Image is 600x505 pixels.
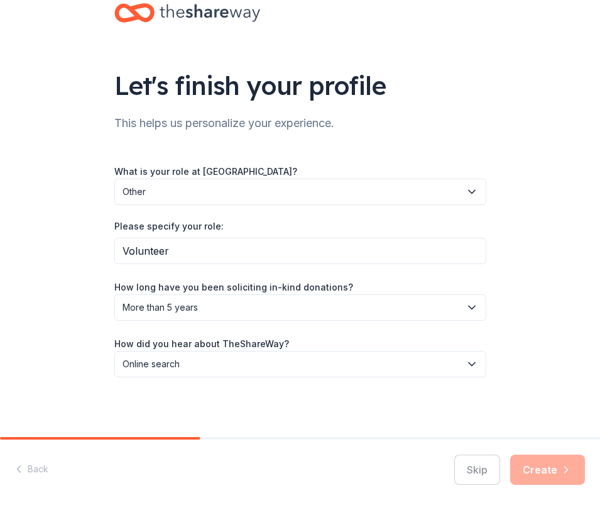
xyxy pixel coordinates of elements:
[123,357,461,372] span: Online search
[123,300,461,315] span: More than 5 years
[114,338,289,350] label: How did you hear about TheShareWay?
[114,351,486,377] button: Online search
[114,179,486,205] button: Other
[114,281,353,294] label: How long have you been soliciting in-kind donations?
[114,68,486,103] div: Let's finish your profile
[114,165,297,178] label: What is your role at [GEOGRAPHIC_DATA]?
[114,113,486,133] div: This helps us personalize your experience.
[114,220,224,233] label: Please specify your role:
[123,184,461,199] span: Other
[114,294,486,321] button: More than 5 years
